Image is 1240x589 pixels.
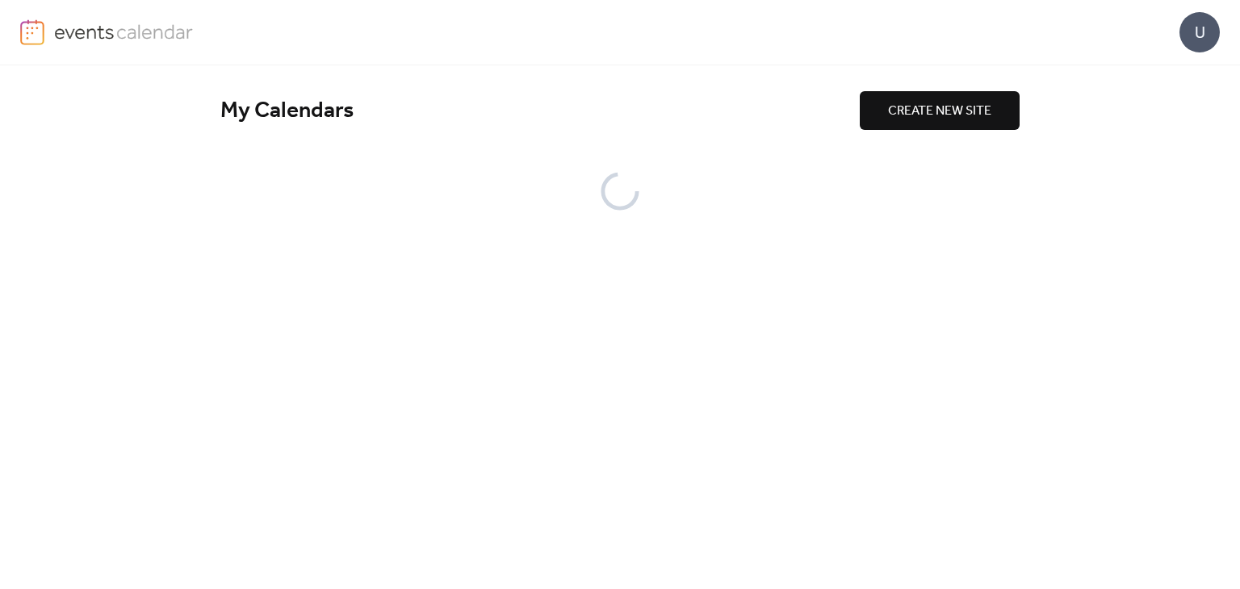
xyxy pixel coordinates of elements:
span: CREATE NEW SITE [888,102,991,121]
div: U [1179,12,1220,52]
button: CREATE NEW SITE [860,91,1020,130]
div: My Calendars [220,97,860,125]
img: logo [20,19,44,45]
img: logo-type [54,19,194,44]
